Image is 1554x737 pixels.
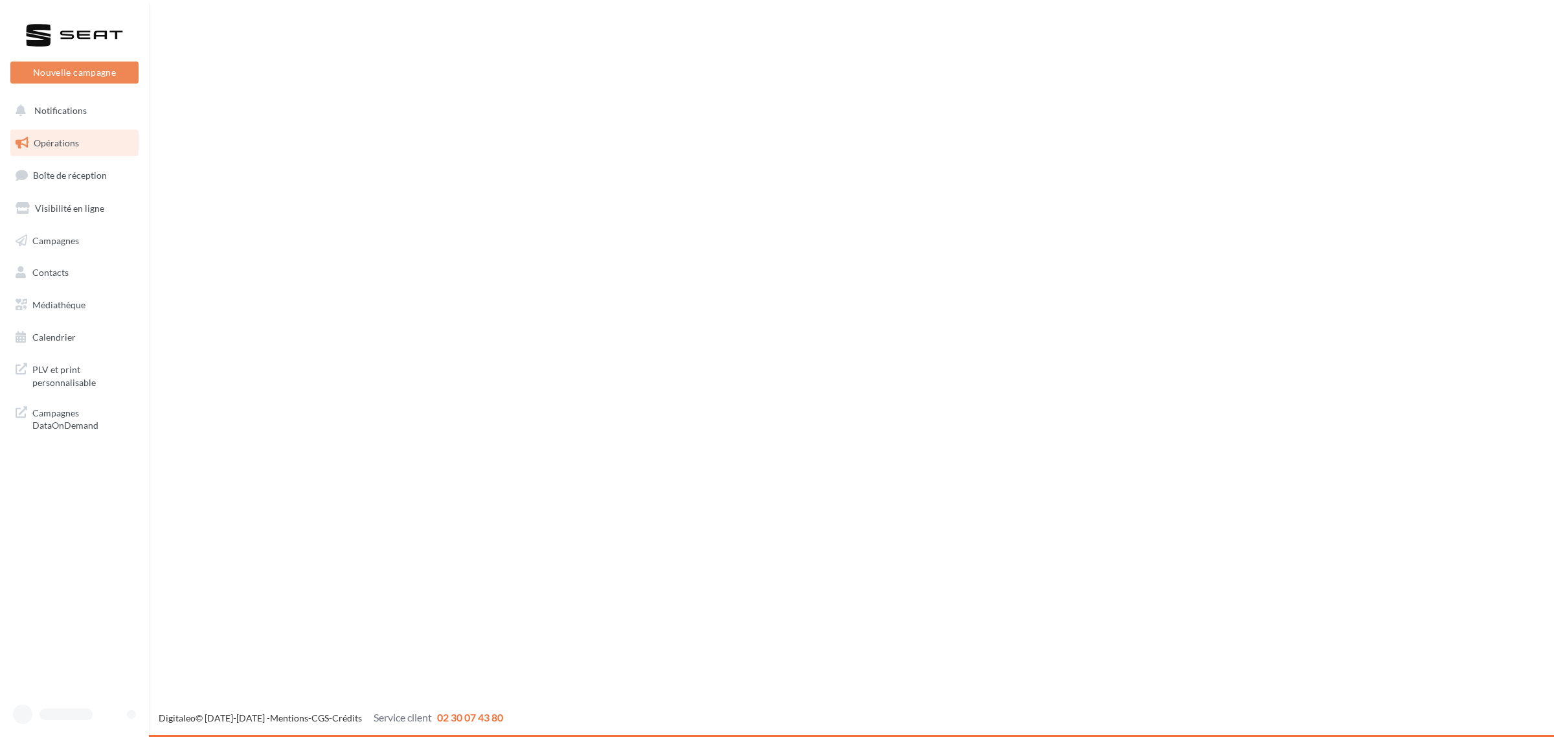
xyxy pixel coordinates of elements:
a: Campagnes DataOnDemand [8,399,141,437]
span: Boîte de réception [33,170,107,181]
a: PLV et print personnalisable [8,356,141,394]
button: Notifications [8,97,136,124]
a: Calendrier [8,324,141,351]
a: Médiathèque [8,291,141,319]
span: Calendrier [32,332,76,343]
a: CGS [311,712,329,723]
a: Visibilité en ligne [8,195,141,222]
a: Contacts [8,259,141,286]
span: Visibilité en ligne [35,203,104,214]
a: Digitaleo [159,712,196,723]
a: Boîte de réception [8,161,141,189]
span: Campagnes [32,234,79,245]
button: Nouvelle campagne [10,62,139,84]
a: Opérations [8,130,141,157]
a: Campagnes [8,227,141,255]
span: PLV et print personnalisable [32,361,133,389]
span: Médiathèque [32,299,85,310]
span: © [DATE]-[DATE] - - - [159,712,503,723]
a: Mentions [270,712,308,723]
span: Contacts [32,267,69,278]
span: Campagnes DataOnDemand [32,404,133,432]
span: Opérations [34,137,79,148]
span: Notifications [34,105,87,116]
span: 02 30 07 43 80 [437,711,503,723]
a: Crédits [332,712,362,723]
span: Service client [374,711,432,723]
